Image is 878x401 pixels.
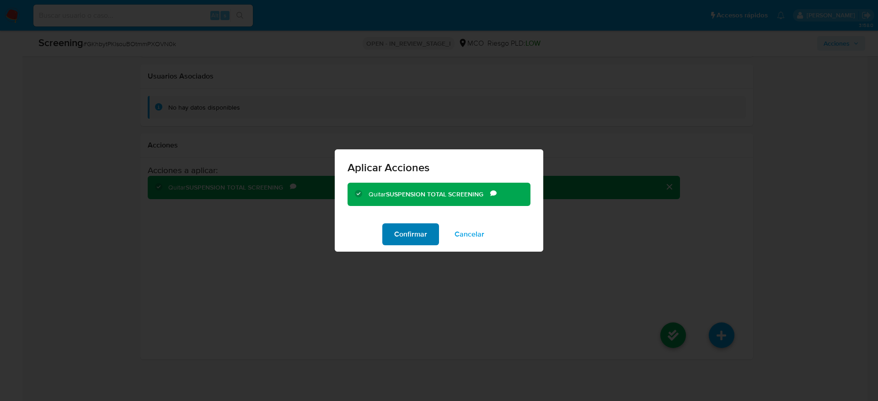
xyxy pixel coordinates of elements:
span: Aplicar Acciones [348,162,530,173]
div: Quitar [369,190,490,199]
b: SUSPENSION TOTAL SCREENING [386,190,483,199]
button: Confirmar [382,223,439,245]
span: Confirmar [394,224,427,244]
button: Cancelar [443,223,496,245]
span: Cancelar [455,224,484,244]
